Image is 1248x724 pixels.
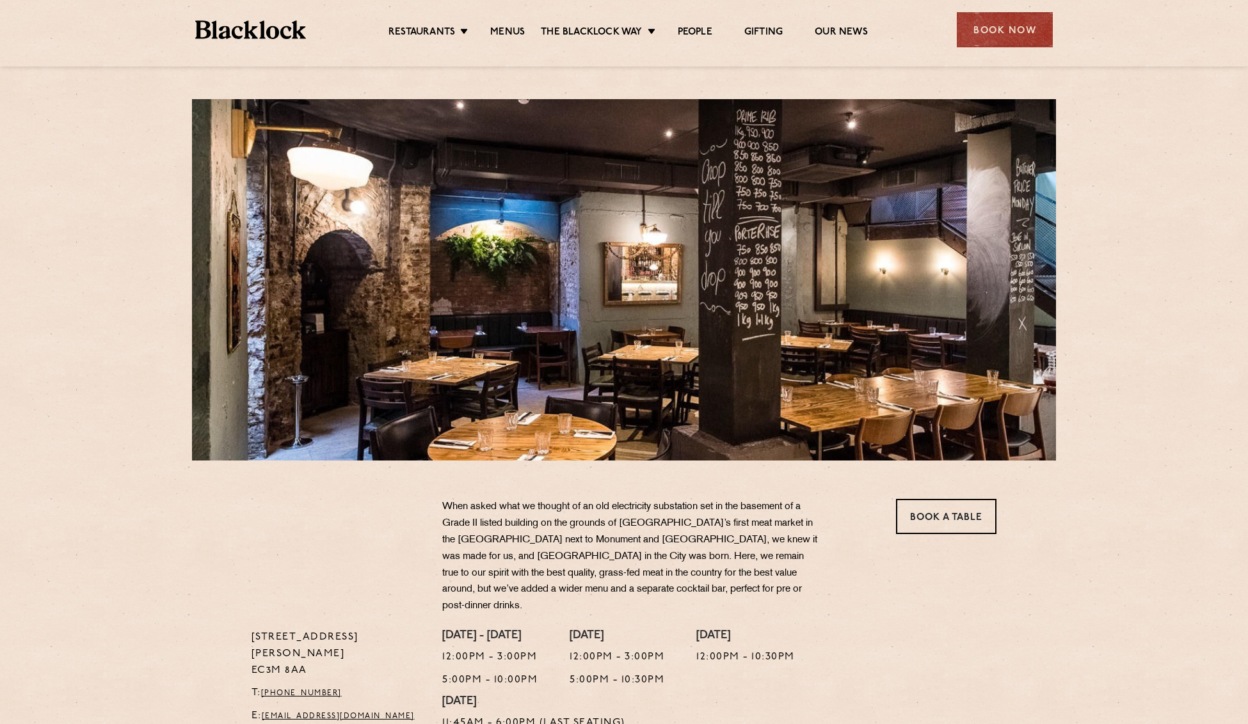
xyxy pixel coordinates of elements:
[262,712,415,720] a: [EMAIL_ADDRESS][DOMAIN_NAME]
[541,26,642,40] a: The Blacklock Way
[744,26,783,40] a: Gifting
[442,499,820,615] p: When asked what we thought of an old electricity substation set in the basement of a Grade II lis...
[442,629,538,643] h4: [DATE] - [DATE]
[896,499,996,534] a: Book a Table
[195,20,306,39] img: BL_Textured_Logo-footer-cropped.svg
[252,629,424,679] p: [STREET_ADDRESS][PERSON_NAME] EC3M 8AA
[957,12,1053,47] div: Book Now
[388,26,455,40] a: Restaurants
[442,695,625,709] h4: [DATE]
[570,649,664,666] p: 12:00pm - 3:00pm
[570,672,664,689] p: 5:00pm - 10:30pm
[442,672,538,689] p: 5:00pm - 10:00pm
[815,26,868,40] a: Our News
[570,629,664,643] h4: [DATE]
[252,685,424,702] p: T:
[678,26,712,40] a: People
[490,26,525,40] a: Menus
[261,689,342,697] a: [PHONE_NUMBER]
[442,649,538,666] p: 12:00pm - 3:00pm
[696,629,795,643] h4: [DATE]
[252,499,396,595] img: svg%3E
[696,649,795,666] p: 12:00pm - 10:30pm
